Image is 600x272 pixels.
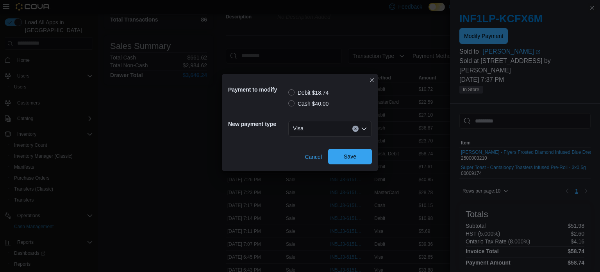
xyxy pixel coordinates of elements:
[288,99,329,108] label: Cash $40.00
[293,124,304,133] span: Visa
[305,153,322,161] span: Cancel
[228,116,287,132] h5: New payment type
[367,76,377,85] button: Closes this modal window
[344,153,356,160] span: Save
[288,88,329,97] label: Debit $18.74
[228,82,287,97] h5: Payment to modify
[361,126,367,132] button: Open list of options
[328,149,372,164] button: Save
[352,126,359,132] button: Clear input
[302,149,325,165] button: Cancel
